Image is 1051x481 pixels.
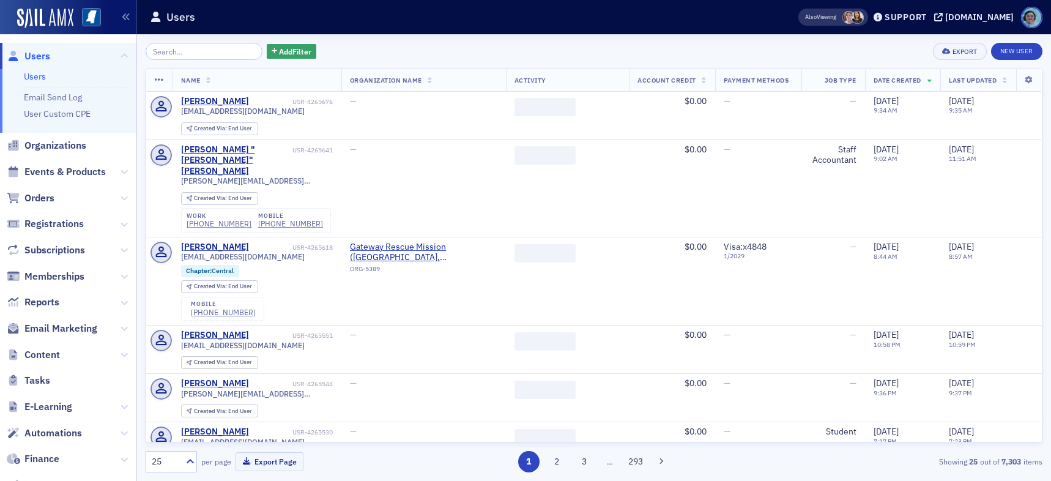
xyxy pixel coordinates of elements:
div: USR-4265544 [251,380,333,388]
span: [EMAIL_ADDRESS][DOMAIN_NAME] [181,252,305,261]
span: Created Via : [194,282,228,290]
div: 25 [152,455,179,468]
span: Registrations [24,217,84,231]
time: 9:36 PM [874,389,897,397]
span: ‌ [514,98,576,116]
time: 8:57 AM [949,252,973,260]
span: [PERSON_NAME][EMAIL_ADDRESS][PERSON_NAME][DOMAIN_NAME] [181,389,333,398]
span: — [850,378,856,389]
span: [DATE] [874,329,899,340]
a: Memberships [7,270,84,283]
span: Subscriptions [24,244,85,257]
img: SailAMX [17,9,73,28]
div: Export [953,48,978,55]
div: Chapter: [181,265,240,277]
div: mobile [191,300,256,308]
span: … [601,456,618,467]
div: Staff Accountant [810,144,856,166]
time: 8:44 AM [874,252,897,260]
time: 10:58 PM [874,340,901,349]
a: [PERSON_NAME] [181,378,249,389]
span: [DATE] [874,95,899,106]
a: Automations [7,427,82,440]
time: 11:51 AM [949,154,976,163]
a: Email Send Log [24,92,82,103]
span: ‌ [514,146,576,165]
input: Search… [146,43,262,60]
a: [PHONE_NUMBER] [191,307,256,316]
span: E-Learning [24,400,72,414]
span: ‌ [514,244,576,262]
span: Account Credit [637,76,696,84]
span: ‌ [514,429,576,447]
span: — [850,241,856,252]
span: [EMAIL_ADDRESS][DOMAIN_NAME] [181,106,305,116]
span: Gateway Rescue Mission (Jackson, MS) [350,242,497,263]
span: Orders [24,192,54,205]
span: Name [181,76,201,84]
a: Chapter:Central [186,267,234,275]
a: User Custom CPE [24,108,91,119]
span: — [850,329,856,340]
div: [PERSON_NAME] [181,330,249,341]
div: ORG-5389 [350,265,497,277]
a: [PERSON_NAME] "[PERSON_NAME]" [PERSON_NAME] [181,144,291,177]
span: Finance [24,452,59,466]
time: 9:02 AM [874,154,897,163]
div: Created Via: End User [181,192,258,205]
div: End User [194,283,252,290]
span: Job Type [825,76,856,84]
span: — [350,329,357,340]
time: 10:59 PM [949,340,976,349]
label: per page [201,456,231,467]
span: Created Via : [194,124,228,132]
span: [DATE] [949,378,974,389]
a: Reports [7,296,59,309]
strong: 7,303 [1000,456,1023,467]
button: 2 [546,451,567,472]
a: [PERSON_NAME] [181,427,249,438]
span: Automations [24,427,82,440]
a: Events & Products [7,165,106,179]
span: [DATE] [949,144,974,155]
div: mobile [258,212,323,220]
a: Users [24,71,46,82]
span: 1 / 2029 [724,252,793,260]
span: Add Filter [279,46,311,57]
span: [DATE] [874,378,899,389]
span: Created Via : [194,407,228,415]
a: Users [7,50,50,63]
span: Tasks [24,374,50,387]
div: Created Via: End User [181,405,258,417]
a: [PHONE_NUMBER] [187,219,251,228]
span: Organization Name [350,76,422,84]
span: Payment Methods [724,76,789,84]
span: Events & Products [24,165,106,179]
span: $0.00 [685,95,707,106]
time: 9:37 PM [949,389,972,397]
a: E-Learning [7,400,72,414]
h1: Users [166,10,195,24]
a: [PERSON_NAME] [181,96,249,107]
span: [DATE] [874,426,899,437]
a: New User [991,43,1042,60]
div: USR-4265618 [251,244,333,252]
span: Profile [1021,7,1042,28]
span: [EMAIL_ADDRESS][DOMAIN_NAME] [181,438,305,447]
img: SailAMX [82,8,101,27]
span: [DATE] [949,241,974,252]
span: Content [24,348,60,362]
a: Registrations [7,217,84,231]
span: Visa : x4848 [724,241,767,252]
span: Created Via : [194,358,228,366]
span: [PERSON_NAME][EMAIL_ADDRESS][DOMAIN_NAME] [181,176,333,185]
span: — [724,144,730,155]
span: Date Created [874,76,921,84]
div: Student [810,427,856,438]
button: Export [933,43,986,60]
span: $0.00 [685,426,707,437]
